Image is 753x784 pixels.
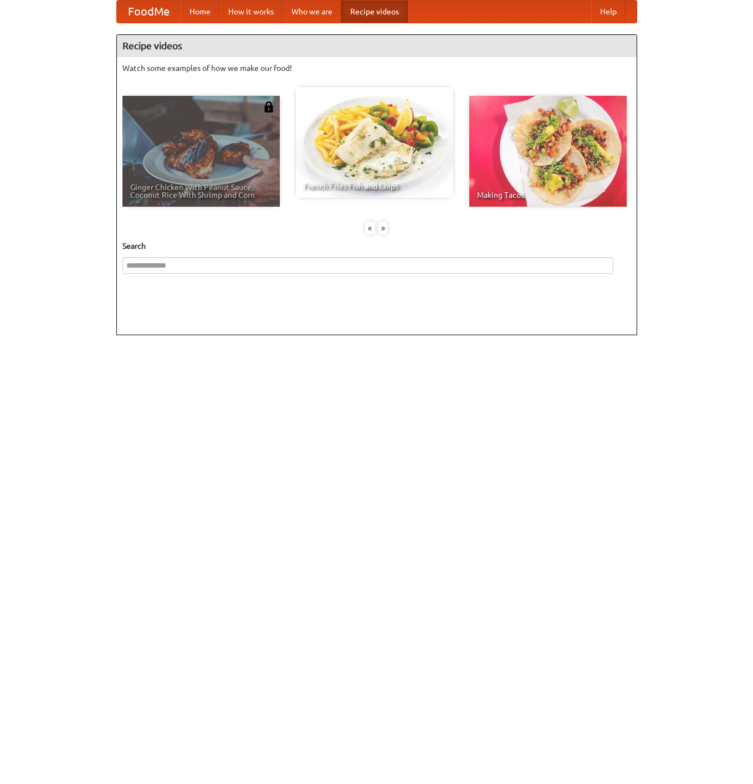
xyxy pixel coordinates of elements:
[378,221,388,235] div: »
[263,101,274,112] img: 483408.png
[219,1,283,23] a: How it works
[117,35,637,57] h4: Recipe videos
[477,191,619,199] span: Making Tacos
[117,1,181,23] a: FoodMe
[296,87,453,198] a: French Fries Fish and Chips
[341,1,408,23] a: Recipe videos
[181,1,219,23] a: Home
[122,240,631,252] h5: Search
[122,63,631,74] p: Watch some examples of how we make our food!
[283,1,341,23] a: Who we are
[304,182,445,190] span: French Fries Fish and Chips
[365,221,375,235] div: «
[469,96,627,207] a: Making Tacos
[591,1,626,23] a: Help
